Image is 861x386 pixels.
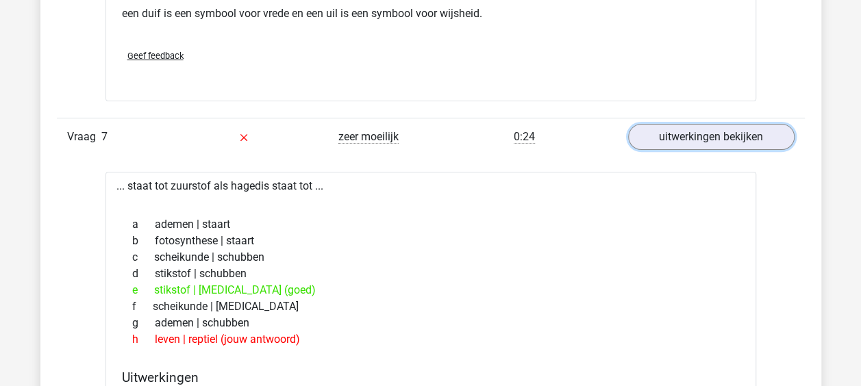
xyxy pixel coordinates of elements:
[122,298,740,315] div: scheikunde | [MEDICAL_DATA]
[132,266,155,282] span: d
[514,130,535,144] span: 0:24
[132,331,155,348] span: h
[628,124,795,150] a: uitwerkingen bekijken
[132,233,155,249] span: b
[132,282,154,298] span: e
[122,266,740,282] div: stikstof | schubben
[122,249,740,266] div: scheikunde | schubben
[122,282,740,298] div: stikstof | [MEDICAL_DATA] (goed)
[132,315,155,331] span: g
[132,216,155,233] span: a
[127,51,184,61] span: Geef feedback
[122,5,740,22] p: een duif is een symbool voor vrede en een uil is een symbool voor wijsheid.
[101,130,108,143] span: 7
[122,370,740,385] h4: Uitwerkingen
[338,130,399,144] span: zeer moeilijk
[132,298,153,315] span: f
[122,331,740,348] div: leven | reptiel (jouw antwoord)
[122,216,740,233] div: ademen | staart
[67,129,101,145] span: Vraag
[132,249,154,266] span: c
[122,233,740,249] div: fotosynthese | staart
[122,315,740,331] div: ademen | schubben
